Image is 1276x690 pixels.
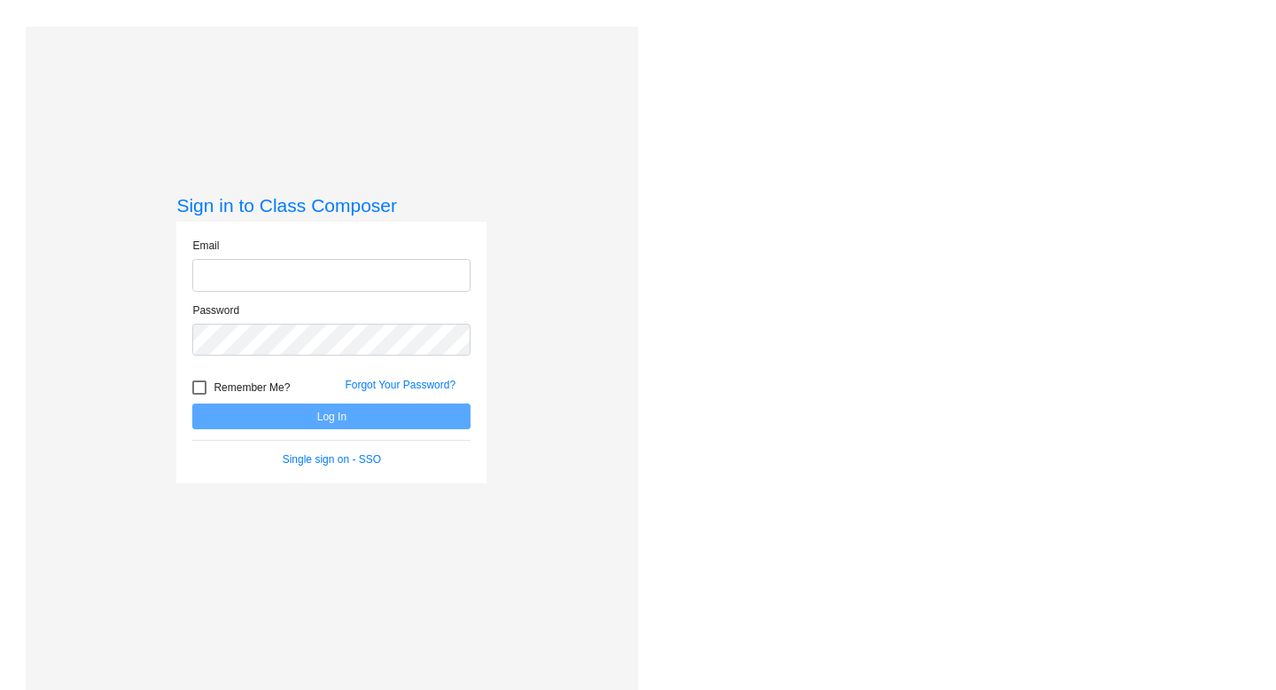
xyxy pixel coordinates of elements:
[176,194,486,216] h3: Sign in to Class Composer
[345,379,455,391] a: Forgot Your Password?
[214,377,290,398] span: Remember Me?
[192,404,471,429] button: Log In
[192,238,219,254] label: Email
[283,453,381,466] a: Single sign on - SSO
[192,302,239,318] label: Password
